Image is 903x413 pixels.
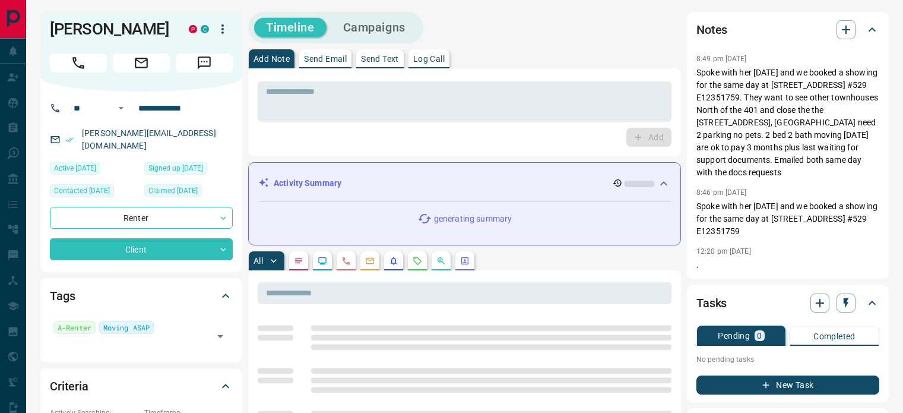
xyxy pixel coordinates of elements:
h2: Notes [696,20,727,39]
p: Spoke with her [DATE] and we booked a showing for the same day at [STREET_ADDRESS] #529 E12351759... [696,67,879,179]
span: Email [113,53,170,72]
div: Client [50,238,233,260]
div: condos.ca [201,25,209,33]
h2: Tasks [696,294,727,313]
h1: [PERSON_NAME] [50,20,171,39]
p: 0 [757,332,762,340]
p: Log Call [413,55,445,63]
div: Thu Sep 11 2025 [50,184,138,201]
p: . [696,259,879,272]
p: Activity Summary [274,177,341,190]
p: 8:49 pm [DATE] [696,55,747,63]
div: Tags [50,282,233,310]
span: Active [DATE] [54,162,96,174]
span: Claimed [DATE] [148,185,198,197]
p: Completed [813,332,856,341]
div: Thu Sep 11 2025 [144,184,233,201]
button: New Task [696,376,879,395]
button: Campaigns [331,18,417,37]
div: Renter [50,207,233,229]
span: Contacted [DATE] [54,185,110,197]
svg: Lead Browsing Activity [318,256,327,266]
h2: Tags [50,286,75,305]
span: Signed up [DATE] [148,162,203,174]
p: 12:20 pm [DATE] [696,247,751,256]
p: generating summary [434,213,512,225]
p: 8:46 pm [DATE] [696,188,747,197]
span: Message [176,53,233,72]
svg: Opportunities [436,256,446,266]
span: Call [50,53,107,72]
div: Thu Sep 11 2025 [144,162,233,178]
button: Open [212,328,229,345]
svg: Calls [341,256,351,266]
div: Criteria [50,372,233,401]
svg: Notes [294,256,303,266]
svg: Email Verified [65,135,74,144]
p: Pending [718,332,750,340]
div: Wed Sep 24 2025 [50,162,138,178]
p: No pending tasks [696,351,879,368]
div: property.ca [189,25,197,33]
span: Moving ASAP [103,321,150,333]
p: Spoke with her [DATE] and we booked a showing for the same day at [STREET_ADDRESS] #529 E12351759 [696,200,879,238]
button: Timeline [254,18,327,37]
p: All [254,257,263,265]
span: A-Renter [58,321,91,333]
svg: Agent Actions [460,256,470,266]
svg: Requests [413,256,422,266]
h2: Criteria [50,377,88,396]
a: [PERSON_NAME][EMAIL_ADDRESS][DOMAIN_NAME] [82,128,216,150]
p: Send Text [361,55,399,63]
div: Activity Summary [258,172,671,194]
p: Add Note [254,55,290,63]
div: Tasks [696,289,879,317]
svg: Listing Alerts [389,256,398,266]
div: Notes [696,15,879,44]
button: Open [114,101,128,115]
p: Send Email [304,55,347,63]
svg: Emails [365,256,375,266]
